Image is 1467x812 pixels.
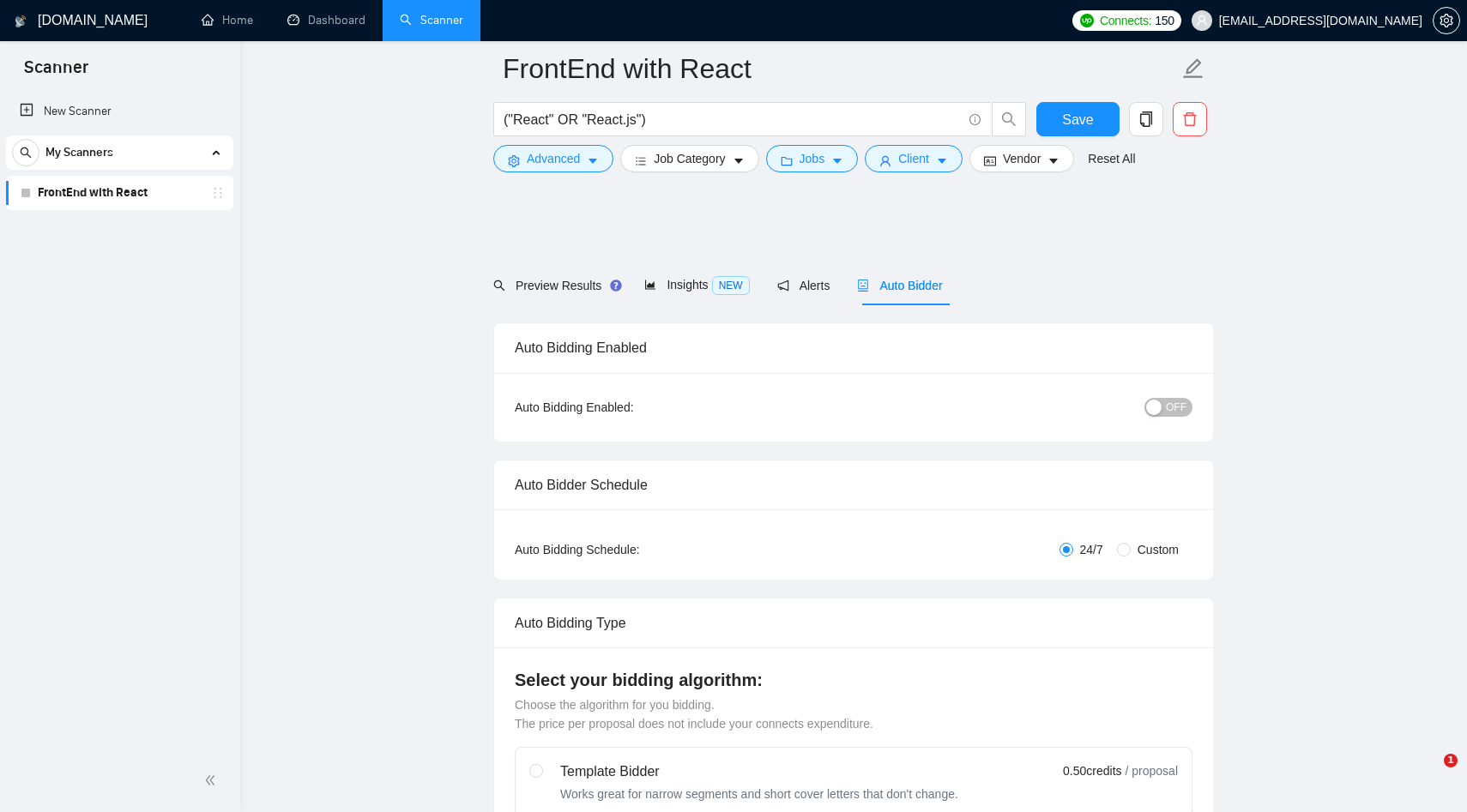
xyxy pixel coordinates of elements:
[211,186,225,200] span: holder
[1409,754,1450,795] iframe: Intercom live chat
[1062,109,1093,130] span: Save
[202,13,253,27] a: homeHome
[831,154,843,167] span: caret-down
[287,13,365,27] a: dashboardDashboard
[857,280,869,292] span: robot
[766,145,859,172] button: folderJobscaret-down
[515,698,873,731] span: Choose the algorithm for you bidding. The price per proposal does not include your connects expen...
[857,279,942,292] span: Auto Bidder
[1047,154,1059,167] span: caret-down
[936,154,948,167] span: caret-down
[515,460,1192,509] div: Auto Bidder Schedule
[527,149,580,168] span: Advanced
[1155,11,1174,30] span: 150
[400,13,463,27] a: searchScanner
[969,145,1074,172] button: idcardVendorcaret-down
[20,94,220,129] a: New Scanner
[515,323,1192,372] div: Auto Bidding Enabled
[587,154,599,167] span: caret-down
[733,154,745,167] span: caret-down
[1196,15,1208,27] span: user
[1036,102,1120,136] button: Save
[654,149,725,168] span: Job Category
[879,154,891,167] span: user
[777,280,789,292] span: notification
[493,145,613,172] button: settingAdvancedcaret-down
[608,278,624,293] div: Tooltip anchor
[969,114,981,125] span: info-circle
[781,154,793,167] span: folder
[515,668,1192,692] h4: Select your bidding algorithm:
[898,149,929,168] span: Client
[777,279,830,292] span: Alerts
[635,154,647,167] span: bars
[644,278,749,292] span: Insights
[1088,149,1135,168] a: Reset All
[38,176,201,210] a: FrontEnd with React
[504,109,962,130] input: Search Freelance Jobs...
[1173,102,1207,136] button: delete
[620,145,758,172] button: barsJob Categorycaret-down
[1080,14,1094,27] img: upwork-logo.png
[800,149,825,168] span: Jobs
[644,279,656,291] span: area-chart
[1100,11,1151,30] span: Connects:
[1003,149,1041,168] span: Vendor
[1433,7,1460,34] button: setting
[515,540,740,559] div: Auto Bidding Schedule:
[984,154,996,167] span: idcard
[1434,14,1459,27] span: setting
[1433,14,1460,27] a: setting
[45,135,113,170] span: My Scanners
[1073,540,1110,559] span: 24/7
[10,55,102,91] span: Scanner
[15,8,27,35] img: logo
[1126,762,1178,779] span: / proposal
[865,145,963,172] button: userClientcaret-down
[515,598,1192,647] div: Auto Bidding Type
[993,111,1025,127] span: search
[560,761,958,782] div: Template Bidder
[503,47,1179,90] input: Scanner name...
[1444,754,1458,767] span: 1
[1182,57,1204,80] span: edit
[560,785,958,803] div: Works great for narrow segments and short cover letters that don't change.
[992,102,1026,136] button: search
[493,280,505,292] span: search
[1130,111,1162,127] span: copy
[508,154,520,167] span: setting
[6,135,233,210] li: My Scanners
[515,398,740,417] div: Auto Bidding Enabled:
[1131,540,1186,559] span: Custom
[13,147,39,159] span: search
[493,279,617,292] span: Preview Results
[12,139,39,166] button: search
[204,772,221,789] span: double-left
[1063,761,1121,780] span: 0.50 credits
[712,276,750,295] span: NEW
[1166,398,1186,417] span: OFF
[1129,102,1163,136] button: copy
[6,94,233,129] li: New Scanner
[1174,111,1206,127] span: delete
